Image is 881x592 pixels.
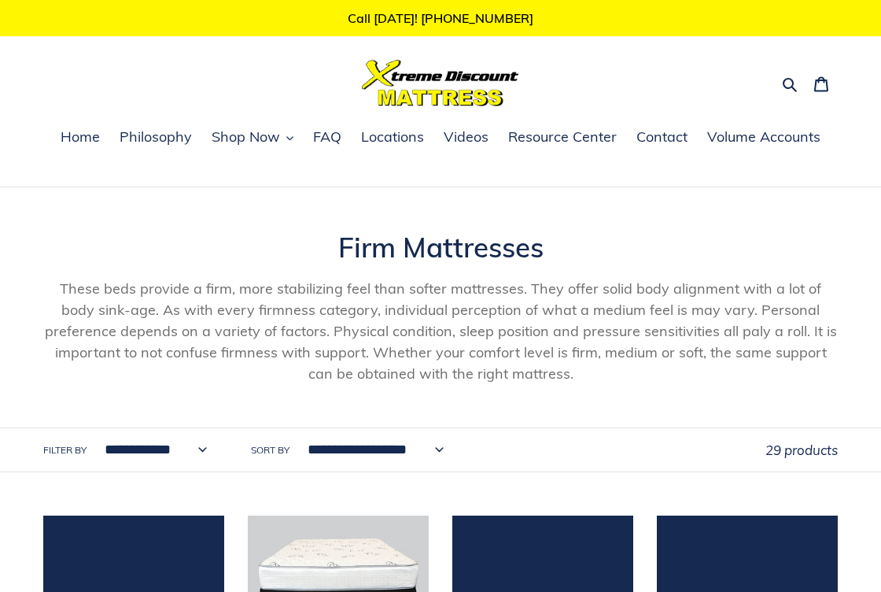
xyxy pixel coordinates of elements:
span: FAQ [313,128,341,146]
span: Philosophy [120,128,192,146]
a: Philosophy [112,126,200,150]
a: Videos [436,126,496,150]
span: These beds provide a firm, more stabilizing feel than softer mattresses. They offer solid body al... [45,279,837,383]
a: FAQ [305,126,349,150]
label: Sort by [251,443,289,457]
span: Home [61,128,100,146]
label: Filter by [43,443,87,457]
span: Locations [361,128,424,146]
a: Locations [353,126,432,150]
span: 29 products [765,442,838,458]
span: Videos [444,128,488,146]
img: Xtreme Discount Mattress [362,60,519,106]
span: Contact [636,128,687,146]
button: Shop Now [204,126,301,150]
span: Resource Center [508,128,617,146]
a: Resource Center [500,126,625,150]
span: Shop Now [212,128,280,146]
span: Volume Accounts [707,128,820,146]
a: Volume Accounts [699,126,828,150]
span: Firm Mattresses [338,230,544,265]
a: Home [53,126,108,150]
a: Contact [628,126,695,150]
